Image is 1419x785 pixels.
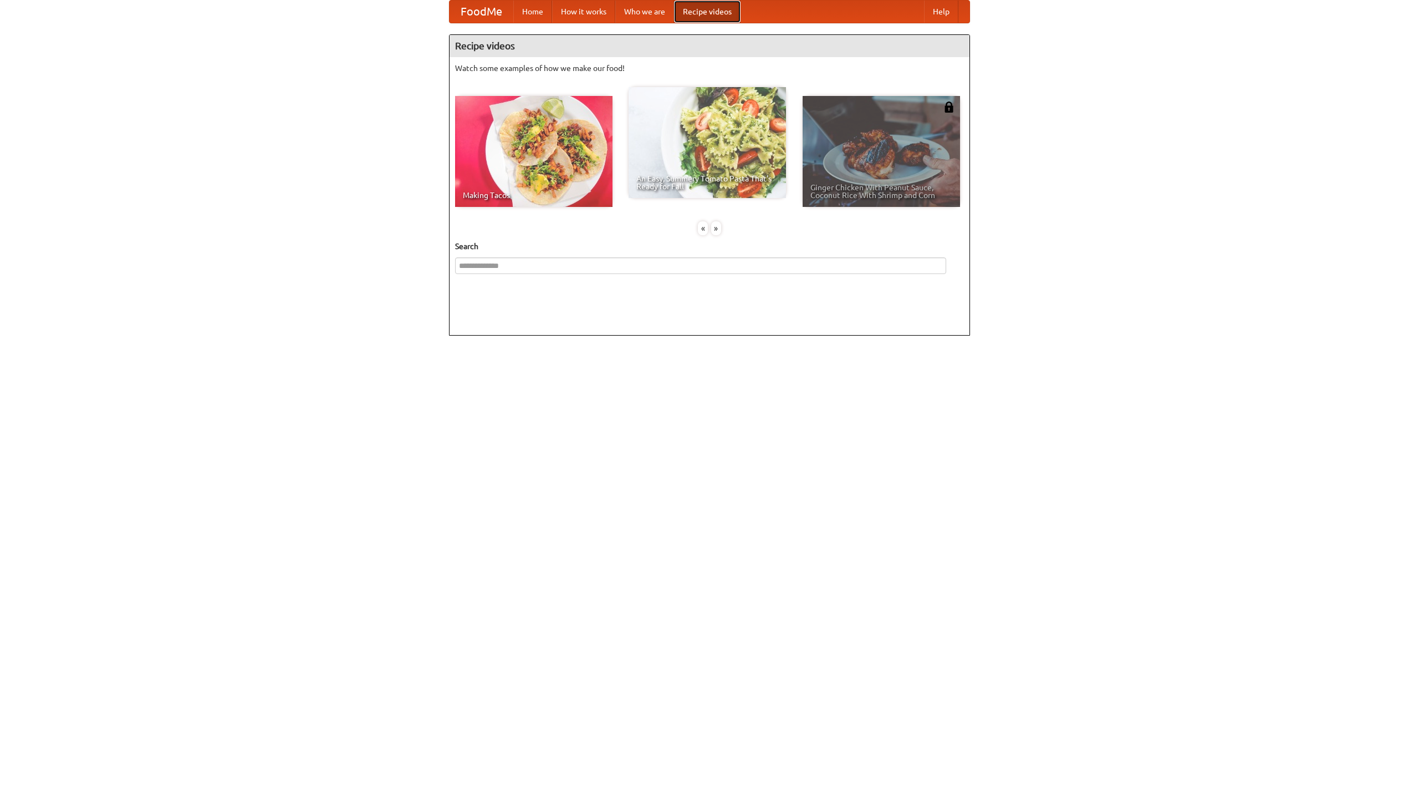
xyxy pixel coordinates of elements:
a: FoodMe [450,1,513,23]
span: An Easy, Summery Tomato Pasta That's Ready for Fall [636,175,778,190]
a: Help [924,1,958,23]
a: An Easy, Summery Tomato Pasta That's Ready for Fall [629,87,786,198]
div: « [698,221,708,235]
img: 483408.png [943,102,954,113]
a: Recipe videos [674,1,741,23]
span: Making Tacos [463,191,605,199]
div: » [711,221,721,235]
p: Watch some examples of how we make our food! [455,63,964,74]
a: Who we are [615,1,674,23]
a: Home [513,1,552,23]
h5: Search [455,241,964,252]
a: How it works [552,1,615,23]
h4: Recipe videos [450,35,969,57]
a: Making Tacos [455,96,612,207]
